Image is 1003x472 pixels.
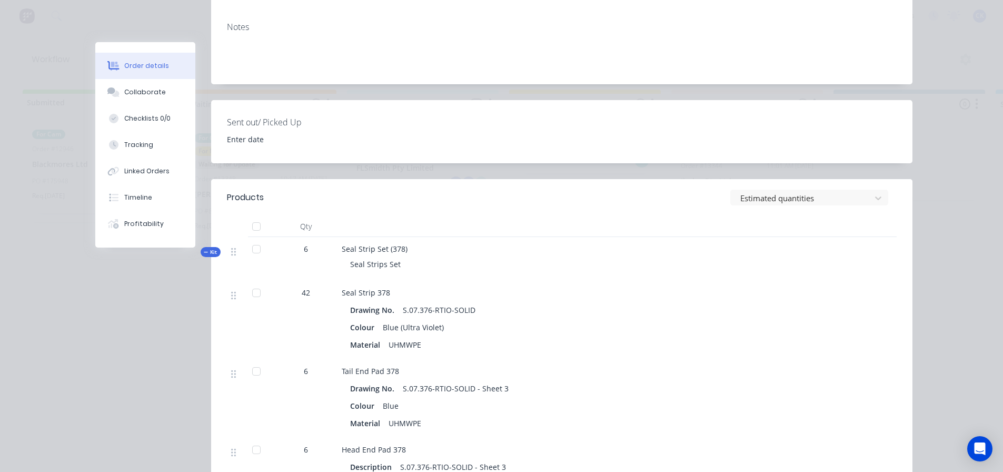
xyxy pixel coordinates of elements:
[342,366,399,376] span: Tail End Pad 378
[124,193,152,202] div: Timeline
[384,337,425,352] div: UHMWPE
[124,61,169,71] div: Order details
[201,247,221,257] button: Kit
[350,320,379,335] div: Colour
[227,22,897,32] div: Notes
[342,288,390,298] span: Seal Strip 378
[399,381,513,396] div: S.07.376-RTIO-SOLID - Sheet 3
[350,416,384,431] div: Material
[342,244,408,254] span: Seal Strip Set (378)
[124,166,170,176] div: Linked Orders
[95,158,195,184] button: Linked Orders
[227,116,359,129] label: Sent out/ Picked Up
[95,211,195,237] button: Profitability
[399,302,480,318] div: S.07.376-RTIO-SOLID
[384,416,425,431] div: UHMWPE
[95,79,195,105] button: Collaborate
[304,444,308,455] span: 6
[124,114,171,123] div: Checklists 0/0
[379,320,448,335] div: Blue (Ultra Violet)
[95,184,195,211] button: Timeline
[124,140,153,150] div: Tracking
[220,131,351,147] input: Enter date
[124,87,166,97] div: Collaborate
[204,248,217,256] span: Kit
[227,191,264,204] div: Products
[274,216,337,237] div: Qty
[350,398,379,414] div: Colour
[379,398,403,414] div: Blue
[304,366,308,377] span: 6
[350,302,399,318] div: Drawing No.
[350,337,384,352] div: Material
[95,132,195,158] button: Tracking
[302,287,310,298] span: 42
[95,53,195,79] button: Order details
[124,219,164,229] div: Profitability
[350,259,401,269] span: Seal Strips Set
[95,105,195,132] button: Checklists 0/0
[304,243,308,254] span: 6
[342,445,406,455] span: Head End Pad 378
[967,436,992,461] div: Open Intercom Messenger
[350,381,399,396] div: Drawing No.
